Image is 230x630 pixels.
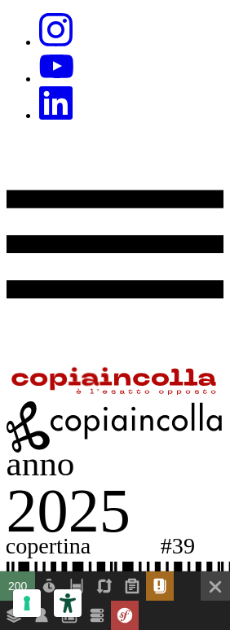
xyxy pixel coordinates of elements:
tspan: anno [7,445,75,483]
button: Strumenti di accessibilità [54,589,82,617]
tspan: #39 [161,533,196,558]
div: This Symfony version will no longer receive security fixes. [111,601,139,630]
a: Close Toolbar [201,571,230,601]
button: Le tue preferenze relative al consenso per le tecnologie di tracciamento [13,589,41,617]
tspan: 2025 [7,476,130,545]
tspan: copertina [6,533,92,558]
